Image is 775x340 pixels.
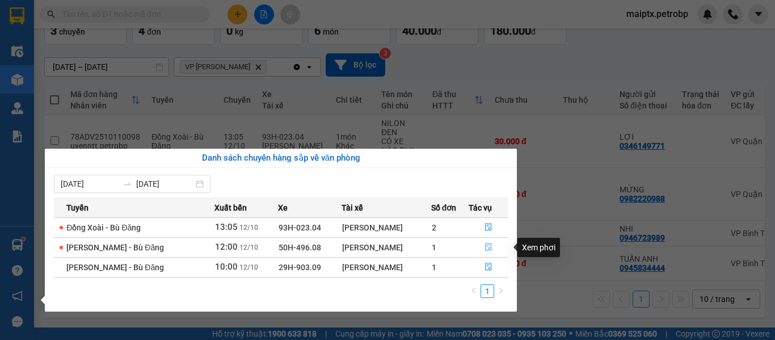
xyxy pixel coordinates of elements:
span: Đồng Xoài - Bù Đăng [66,223,141,232]
span: 2 [432,223,436,232]
li: Next Page [494,284,508,298]
li: 1 [481,284,494,298]
span: Tác vụ [469,202,492,214]
span: swap-right [123,179,132,188]
span: Tuyến [66,202,89,214]
div: TÂM [10,37,100,51]
span: 1 [432,263,436,272]
span: 10:00 [215,262,238,272]
span: 12:00 [215,242,238,252]
div: [PERSON_NAME] [342,241,431,254]
span: Số đơn [431,202,457,214]
span: 12/10 [239,244,258,251]
input: Từ ngày [61,178,118,190]
span: CC : [107,76,123,88]
div: 300.000 [107,73,225,89]
span: 29H-903.09 [279,263,321,272]
span: file-done [485,223,492,232]
span: [PERSON_NAME] - Bù Đăng [66,263,164,272]
span: [PERSON_NAME] - Bù Đăng [66,243,164,252]
a: 1 [481,285,494,297]
button: right [494,284,508,298]
span: 12/10 [239,224,258,232]
div: TOÀN [108,37,224,51]
span: Nhận: [108,11,136,23]
span: Xuất bến [214,202,247,214]
div: VP [GEOGRAPHIC_DATA] [108,10,224,37]
span: 93H-023.04 [279,223,321,232]
li: Previous Page [467,284,481,298]
div: [PERSON_NAME] [342,221,431,234]
div: Xem phơi [517,238,560,257]
span: to [123,179,132,188]
span: file-done [485,243,492,252]
span: file-done [485,263,492,272]
span: left [470,287,477,294]
button: file-done [469,258,508,276]
span: Gửi: [10,11,27,23]
span: Xe [278,202,288,214]
div: VP [PERSON_NAME] [10,10,100,37]
div: Danh sách chuyến hàng sắp về văn phòng [54,152,508,165]
button: file-done [469,219,508,237]
span: 1 [432,243,436,252]
button: left [467,284,481,298]
span: 50H-496.08 [279,243,321,252]
button: file-done [469,238,508,257]
input: Đến ngày [136,178,193,190]
span: Tài xế [342,202,363,214]
span: 13:05 [215,222,238,232]
span: right [498,287,504,294]
span: 12/10 [239,263,258,271]
div: [PERSON_NAME] [342,261,431,274]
